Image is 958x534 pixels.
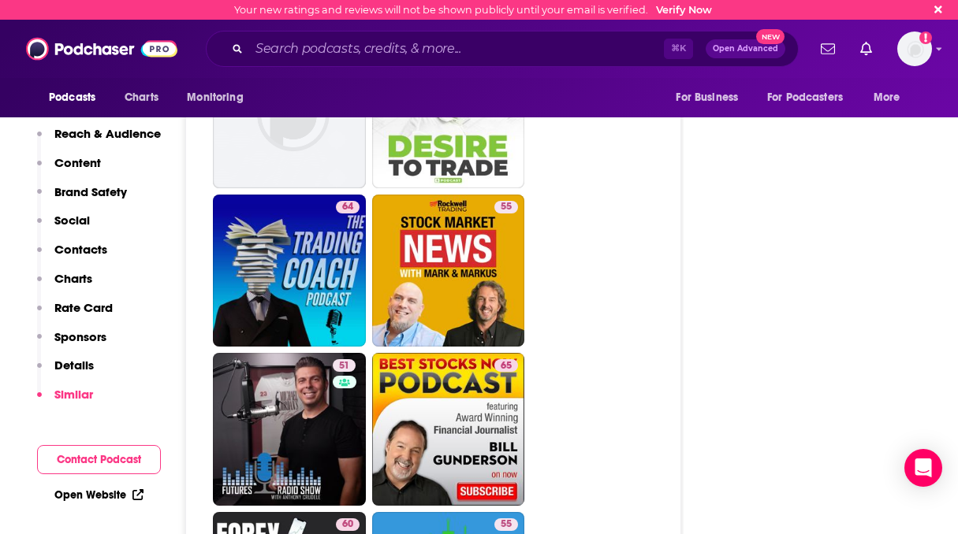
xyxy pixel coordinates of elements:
a: 65 [494,359,518,372]
button: Charts [37,271,92,300]
button: Rate Card [37,300,113,329]
a: 64 [213,195,366,347]
button: Show profile menu [897,32,932,66]
a: 64 [336,201,360,213]
span: Charts [125,87,158,109]
span: 55 [501,199,512,215]
span: ⌘ K [664,39,693,59]
button: Brand Safety [37,184,127,213]
img: Podchaser - Follow, Share and Rate Podcasts [26,34,177,64]
span: 65 [501,358,512,374]
button: Content [37,155,101,184]
input: Search podcasts, credits, & more... [249,36,664,61]
a: 55 [372,195,525,347]
a: 65 [372,353,525,506]
button: Contact Podcast [37,445,161,474]
p: Rate Card [54,300,113,315]
span: 64 [342,199,353,215]
button: Open AdvancedNew [706,39,785,58]
a: Open Website [54,488,144,502]
span: Logged in as charlottestone [897,32,932,66]
button: Details [37,358,94,387]
svg: Email not verified [919,32,932,44]
a: 51 [333,359,356,372]
p: Details [54,358,94,373]
a: 60 [336,518,360,531]
span: Open Advanced [713,45,778,53]
div: Open Intercom Messenger [904,449,942,487]
a: Show notifications dropdown [854,35,878,62]
a: 55 [494,518,518,531]
p: Social [54,213,90,228]
span: New [756,29,785,44]
a: Charts [114,83,168,113]
a: Show notifications dropdown [814,35,841,62]
img: User Profile [897,32,932,66]
p: Charts [54,271,92,286]
p: Brand Safety [54,184,127,199]
p: Content [54,155,101,170]
p: Reach & Audience [54,126,161,141]
p: Sponsors [54,329,106,344]
button: open menu [38,83,116,113]
span: For Business [676,87,738,109]
button: Social [37,213,90,242]
button: Reach & Audience [37,126,161,155]
button: Contacts [37,242,107,271]
a: 55 [494,201,518,213]
p: Similar [54,387,93,402]
button: Similar [37,387,93,416]
span: More [874,87,900,109]
span: 55 [501,517,512,532]
button: open menu [757,83,866,113]
span: 60 [342,517,353,532]
span: 51 [339,358,349,374]
a: Verify Now [656,4,712,16]
span: For Podcasters [767,87,843,109]
button: Sponsors [37,329,106,358]
a: 51 [213,353,366,506]
button: open menu [863,83,920,113]
div: Search podcasts, credits, & more... [206,31,799,67]
div: Your new ratings and reviews will not be shown publicly until your email is verified. [234,4,712,16]
span: Podcasts [49,87,95,109]
span: Monitoring [187,87,243,109]
button: open menu [665,83,758,113]
button: open menu [176,83,263,113]
p: Contacts [54,242,107,257]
